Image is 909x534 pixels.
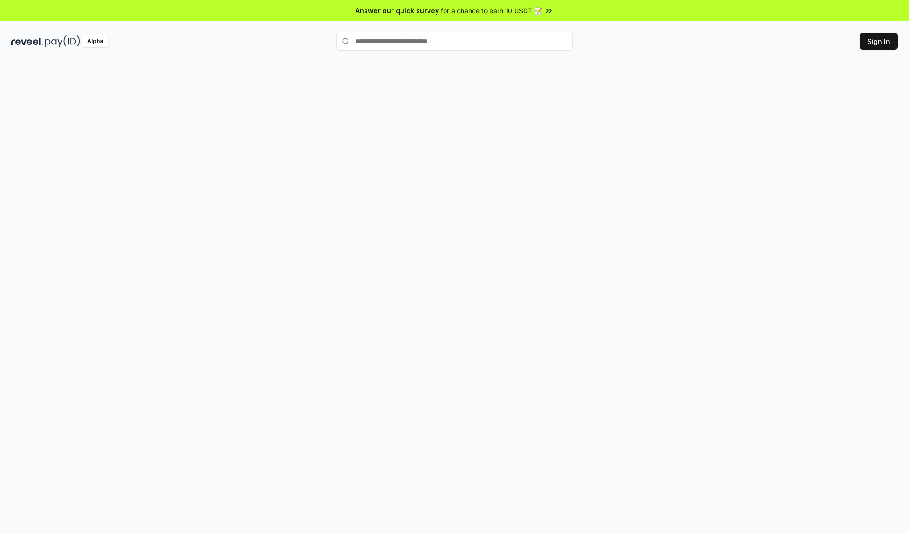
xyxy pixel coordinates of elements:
div: Alpha [82,35,108,47]
img: reveel_dark [11,35,43,47]
button: Sign In [860,33,898,50]
span: for a chance to earn 10 USDT 📝 [441,6,542,16]
span: Answer our quick survey [356,6,439,16]
img: pay_id [45,35,80,47]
